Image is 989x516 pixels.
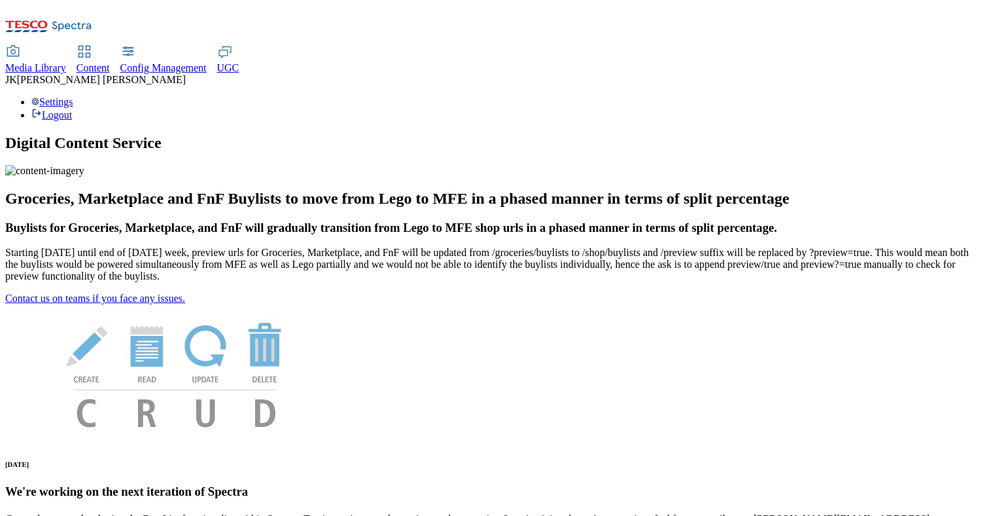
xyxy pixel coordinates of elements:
[5,247,984,282] p: Starting [DATE] until end of [DATE] week, preview urls for Groceries, Marketplace, and FnF will b...
[5,74,17,85] span: JK
[217,62,239,73] span: UGC
[77,46,110,74] a: Content
[217,46,239,74] a: UGC
[5,62,66,73] span: Media Library
[17,74,186,85] span: [PERSON_NAME] [PERSON_NAME]
[5,190,984,208] h2: Groceries, Marketplace and FnF Buylists to move from Lego to MFE in a phased manner in terms of s...
[31,109,72,120] a: Logout
[120,46,207,74] a: Config Management
[5,46,66,74] a: Media Library
[5,165,84,177] img: content-imagery
[31,96,73,107] a: Settings
[5,304,345,441] img: News Image
[5,134,984,152] h1: Digital Content Service
[5,460,984,468] h6: [DATE]
[5,293,185,304] a: Contact us on teams if you face any issues.
[120,62,207,73] span: Config Management
[77,62,110,73] span: Content
[5,221,984,235] h3: Buylists for Groceries, Marketplace, and FnF will gradually transition from Lego to MFE shop urls...
[5,485,984,499] h3: We're working on the next iteration of Spectra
